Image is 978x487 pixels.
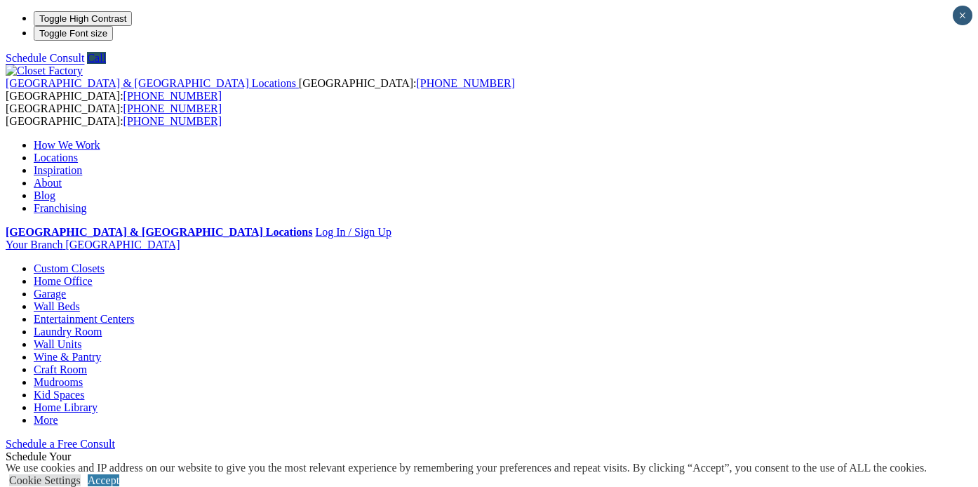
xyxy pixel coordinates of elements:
a: Locations [34,152,78,164]
span: Your Branch [6,239,62,251]
a: Your Branch [GEOGRAPHIC_DATA] [6,239,180,251]
a: Custom Closets [34,262,105,274]
a: [PHONE_NUMBER] [416,77,514,89]
a: Accept [88,474,119,486]
img: Closet Factory [6,65,83,77]
a: Home Library [34,401,98,413]
a: Home Office [34,275,93,287]
span: [GEOGRAPHIC_DATA]: [GEOGRAPHIC_DATA]: [6,102,222,127]
a: Blog [34,189,55,201]
a: Craft Room [34,363,87,375]
a: Laundry Room [34,326,102,338]
a: [PHONE_NUMBER] [123,90,222,102]
a: [GEOGRAPHIC_DATA] & [GEOGRAPHIC_DATA] Locations [6,226,312,238]
a: Schedule a Free Consult (opens a dropdown menu) [6,438,115,450]
span: Toggle Font size [39,28,107,39]
a: Wall Units [34,338,81,350]
span: [GEOGRAPHIC_DATA] & [GEOGRAPHIC_DATA] Locations [6,77,296,89]
a: Cookie Settings [9,474,81,486]
a: How We Work [34,139,100,151]
div: We use cookies and IP address on our website to give you the most relevant experience by remember... [6,462,927,474]
a: Garage [34,288,66,300]
a: Log In / Sign Up [315,226,391,238]
span: Schedule Your [6,451,122,475]
a: Schedule Consult [6,52,84,64]
button: Toggle Font size [34,26,113,41]
a: Call [87,52,106,64]
span: [GEOGRAPHIC_DATA]: [GEOGRAPHIC_DATA]: [6,77,515,102]
a: Wine & Pantry [34,351,101,363]
span: Toggle High Contrast [39,13,126,24]
a: Entertainment Centers [34,313,135,325]
span: [GEOGRAPHIC_DATA] [65,239,180,251]
a: Kid Spaces [34,389,84,401]
a: About [34,177,62,189]
a: Franchising [34,202,87,214]
a: Mudrooms [34,376,83,388]
a: Inspiration [34,164,82,176]
a: [PHONE_NUMBER] [123,102,222,114]
button: Close [953,6,972,25]
a: [GEOGRAPHIC_DATA] & [GEOGRAPHIC_DATA] Locations [6,77,299,89]
a: More menu text will display only on big screen [34,414,58,426]
a: Wall Beds [34,300,80,312]
button: Toggle High Contrast [34,11,132,26]
a: [PHONE_NUMBER] [123,115,222,127]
